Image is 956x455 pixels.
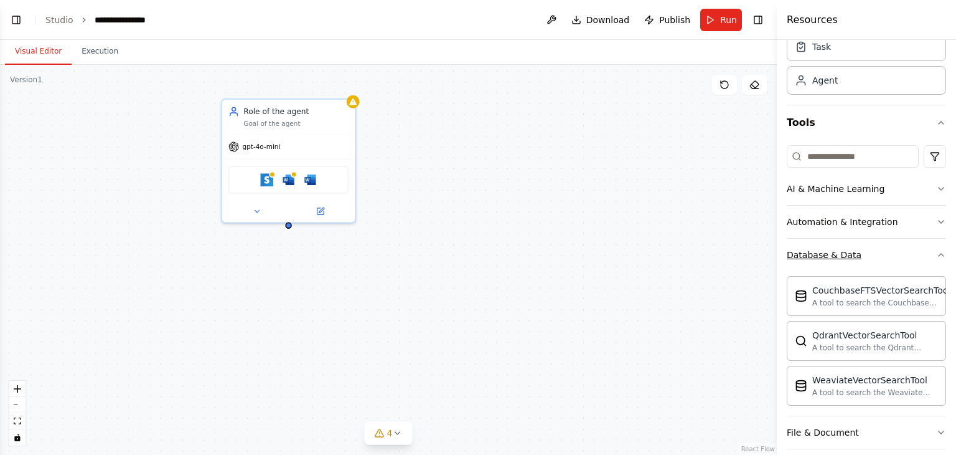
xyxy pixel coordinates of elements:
button: Database & Data [787,239,946,271]
span: Download [586,14,630,26]
div: Version 1 [10,75,42,85]
div: Crew [787,27,946,105]
h4: Resources [787,12,838,27]
nav: breadcrumb [45,14,156,26]
button: Open in side panel [289,205,350,218]
button: zoom out [9,397,26,413]
button: Hide right sidebar [749,11,767,29]
button: Tools [787,105,946,140]
div: A tool to search the Qdrant database for relevant information on internal documents. [812,343,938,353]
button: File & Document [787,416,946,449]
button: zoom in [9,381,26,397]
button: Show left sidebar [7,11,25,29]
div: A tool to search the Couchbase database for relevant information on internal documents. [812,298,950,308]
span: 4 [387,427,393,439]
button: Automation & Integration [787,206,946,238]
div: AI & Machine Learning [787,183,884,195]
button: Download [566,9,635,31]
button: Publish [639,9,695,31]
span: Publish [659,14,690,26]
button: fit view [9,413,26,429]
div: CouchbaseFTSVectorSearchTool [812,284,950,297]
div: A tool to search the Weaviate database for relevant information on internal documents. [812,388,938,398]
button: Execution [72,39,128,65]
span: Run [720,14,737,26]
img: Qdrantvectorsearchtool [795,335,807,347]
img: Weaviatevectorsearchtool [795,380,807,392]
div: QdrantVectorSearchTool [812,329,938,342]
div: Role of the agentGoal of the agentgpt-4o-miniStripeMicrosoft wordMicrosoft word [221,98,357,223]
button: toggle interactivity [9,429,26,446]
button: 4 [365,422,413,445]
button: Visual Editor [5,39,72,65]
div: Role of the agent [243,106,349,117]
div: React Flow controls [9,381,26,446]
button: AI & Machine Learning [787,173,946,205]
img: Microsoft word [282,173,295,186]
span: gpt-4o-mini [243,143,281,151]
div: Database & Data [787,249,861,261]
img: Microsoft word [304,173,317,186]
button: Run [700,9,742,31]
div: WeaviateVectorSearchTool [812,374,938,386]
div: File & Document [787,426,859,439]
div: Database & Data [787,271,946,416]
div: Task [812,41,831,53]
div: Goal of the agent [243,119,349,128]
img: Stripe [260,173,273,186]
a: Studio [45,15,73,25]
div: Agent [812,74,838,87]
a: React Flow attribution [741,446,775,453]
div: Automation & Integration [787,216,898,228]
img: Couchbaseftsvectorsearchtool [795,290,807,302]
